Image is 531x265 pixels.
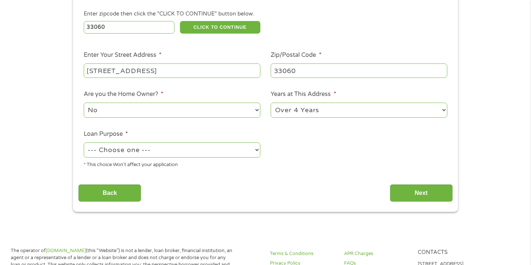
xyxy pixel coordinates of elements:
[270,250,335,257] a: Terms & Conditions
[390,184,453,202] input: Next
[78,184,141,202] input: Back
[84,10,447,18] div: Enter zipcode then click the "CLICK TO CONTINUE" button below.
[84,63,260,78] input: 1 Main Street
[84,90,163,98] label: Are you the Home Owner?
[84,21,175,34] input: Enter Zipcode (e.g 01510)
[180,21,260,34] button: CLICK TO CONTINUE
[84,130,128,138] label: Loan Purpose
[46,248,86,254] a: [DOMAIN_NAME]
[271,51,321,59] label: Zip/Postal Code
[418,249,483,256] h4: Contacts
[344,250,409,257] a: APR Charges
[271,90,336,98] label: Years at This Address
[84,51,162,59] label: Enter Your Street Address
[84,159,260,169] div: * This choice Won’t affect your application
